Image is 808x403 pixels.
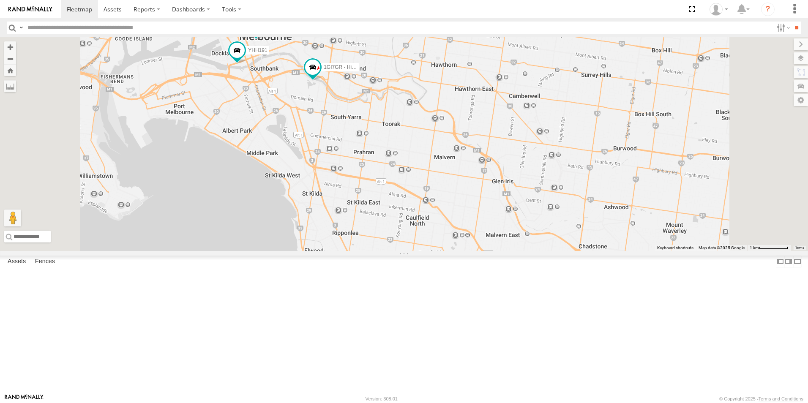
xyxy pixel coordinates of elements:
a: Terms and Conditions [759,396,803,401]
label: Fences [31,256,59,267]
label: Dock Summary Table to the Left [776,256,784,268]
label: Measure [4,80,16,92]
button: Keyboard shortcuts [657,245,693,251]
img: rand-logo.svg [8,6,52,12]
label: Assets [3,256,30,267]
label: Search Filter Options [773,22,792,34]
button: Zoom out [4,53,16,65]
label: Hide Summary Table [793,256,802,268]
label: Dock Summary Table to the Right [784,256,793,268]
span: 1 km [750,245,759,250]
span: 1GI7GR - Hiace [324,64,360,70]
div: © Copyright 2025 - [719,396,803,401]
div: Sean Aliphon [707,3,731,16]
button: Map Scale: 1 km per 66 pixels [747,245,791,251]
button: Drag Pegman onto the map to open Street View [4,210,21,226]
span: YHH191 [248,47,267,53]
label: Map Settings [794,94,808,106]
button: Zoom in [4,41,16,53]
a: Terms (opens in new tab) [795,246,804,250]
span: Map data ©2025 Google [699,245,745,250]
label: Search Query [18,22,25,34]
button: Zoom Home [4,65,16,76]
a: Visit our Website [5,395,44,403]
div: Version: 308.01 [366,396,398,401]
i: ? [761,3,775,16]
